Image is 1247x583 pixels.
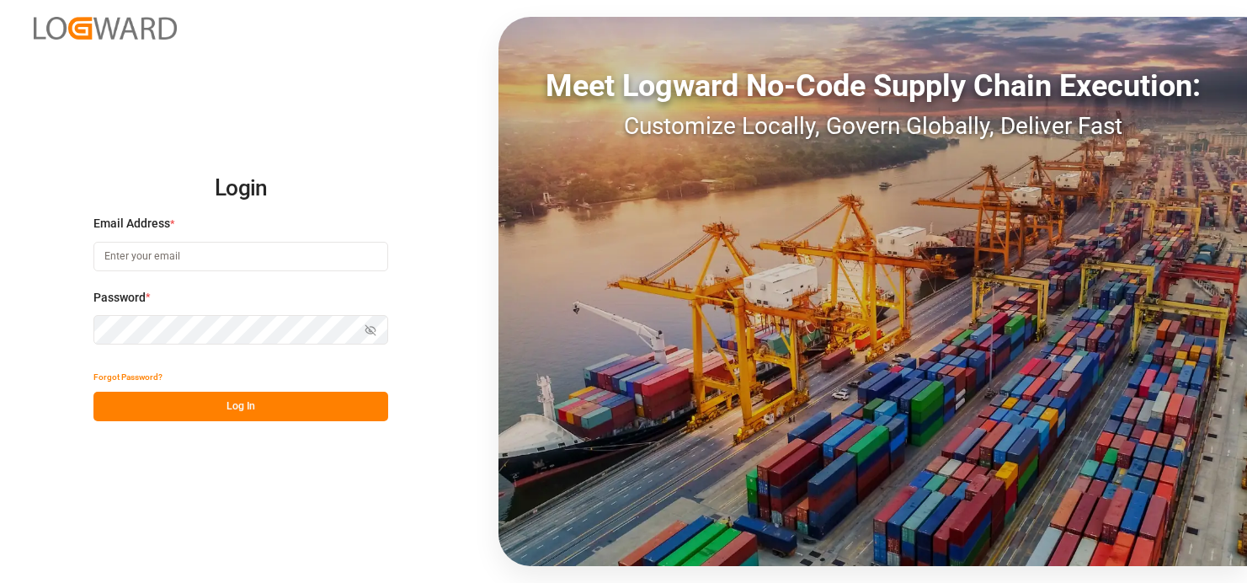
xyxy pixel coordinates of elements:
[93,289,146,307] span: Password
[93,215,170,233] span: Email Address
[498,109,1247,144] div: Customize Locally, Govern Globally, Deliver Fast
[34,17,177,40] img: Logward_new_orange.png
[93,362,163,392] button: Forgot Password?
[93,392,388,421] button: Log In
[93,242,388,271] input: Enter your email
[498,63,1247,109] div: Meet Logward No-Code Supply Chain Execution:
[93,162,388,216] h2: Login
